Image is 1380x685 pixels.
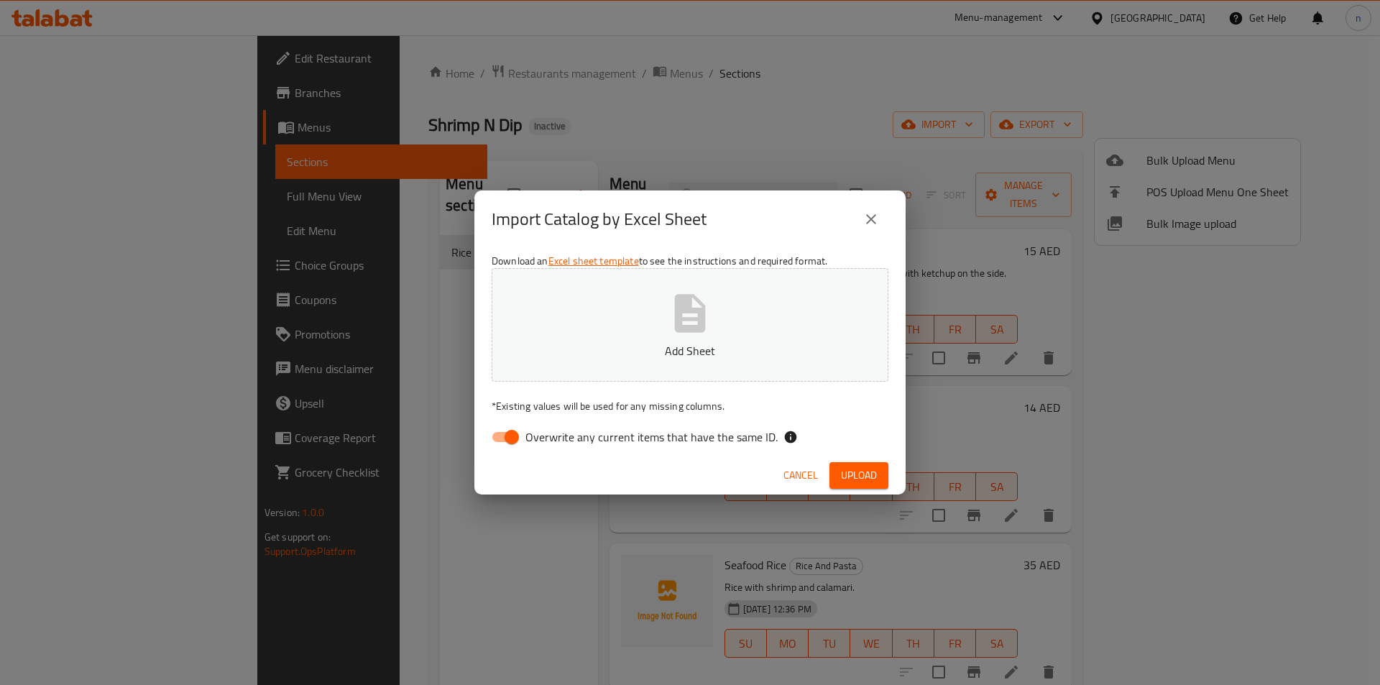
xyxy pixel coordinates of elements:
svg: If the overwrite option isn't selected, then the items that match an existing ID will be ignored ... [783,430,798,444]
span: Cancel [783,466,818,484]
button: Upload [829,462,888,489]
p: Existing values will be used for any missing columns. [492,399,888,413]
span: Overwrite any current items that have the same ID. [525,428,778,446]
button: Cancel [778,462,824,489]
h2: Import Catalog by Excel Sheet [492,208,707,231]
button: Add Sheet [492,268,888,382]
button: close [854,202,888,236]
div: Download an to see the instructions and required format. [474,248,906,456]
p: Add Sheet [514,342,866,359]
span: Upload [841,466,877,484]
a: Excel sheet template [548,252,639,270]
